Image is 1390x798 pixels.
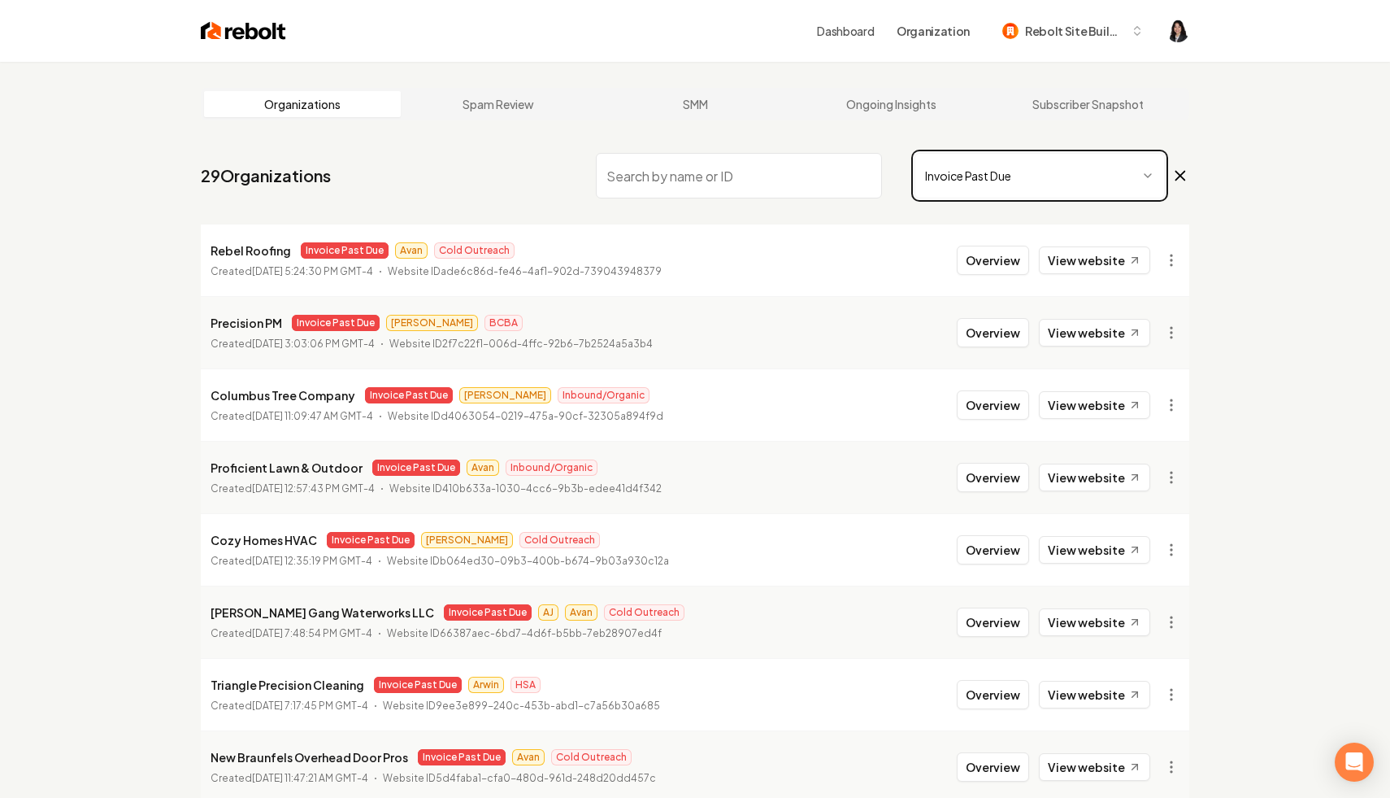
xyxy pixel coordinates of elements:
[211,241,291,260] p: Rebel Roofing
[1039,391,1150,419] a: View website
[506,460,597,476] span: Inbound/Organic
[793,91,990,117] a: Ongoing Insights
[468,677,504,693] span: Arwin
[387,626,662,642] p: Website ID 66387aec-6bd7-4d6f-b5bb-7eb28907ed4f
[957,680,1029,709] button: Overview
[252,410,373,422] time: [DATE] 11:09:47 AM GMT-4
[211,626,372,642] p: Created
[252,482,375,495] time: [DATE] 12:57:43 PM GMT-4
[512,749,545,765] span: Avan
[301,242,389,259] span: Invoice Past Due
[1039,319,1150,347] a: View website
[252,555,372,567] time: [DATE] 12:35:19 PM GMT-4
[418,749,506,765] span: Invoice Past Due
[211,770,368,787] p: Created
[1039,536,1150,564] a: View website
[484,315,523,331] span: BCBA
[387,553,669,569] p: Website ID b064ed30-09b3-400b-b674-9b03a930c12a
[957,608,1029,637] button: Overview
[1039,681,1150,709] a: View website
[459,387,551,403] span: [PERSON_NAME]
[957,390,1029,420] button: Overview
[252,265,373,277] time: [DATE] 5:24:30 PM GMT-4
[957,463,1029,492] button: Overview
[211,553,372,569] p: Created
[1039,608,1150,636] a: View website
[386,315,478,331] span: [PERSON_NAME]
[957,752,1029,782] button: Overview
[558,387,649,403] span: Inbound/Organic
[252,627,372,639] time: [DATE] 7:48:54 PM GMT-4
[467,460,499,476] span: Avan
[444,604,532,621] span: Invoice Past Due
[1039,464,1150,491] a: View website
[957,318,1029,347] button: Overview
[201,164,331,187] a: 29Organizations
[565,604,597,621] span: Avan
[204,91,401,117] a: Organizations
[211,313,282,333] p: Precision PM
[510,677,541,693] span: HSA
[1002,23,1019,39] img: Rebolt Site Builder
[388,408,663,425] p: Website ID d4063054-0219-475a-90cf-32305a894f9d
[211,481,375,497] p: Created
[211,458,363,477] p: Proficient Lawn & Outdoor
[211,748,408,767] p: New Braunfels Overhead Door Pros
[887,16,980,46] button: Organization
[1039,246,1150,274] a: View website
[211,698,368,714] p: Created
[374,677,462,693] span: Invoice Past Due
[211,336,375,352] p: Created
[597,91,793,117] a: SMM
[421,532,513,548] span: [PERSON_NAME]
[211,530,317,550] p: Cozy Homes HVAC
[211,603,434,622] p: [PERSON_NAME] Gang Waterworks LLC
[1025,23,1124,40] span: Rebolt Site Builder
[211,675,364,695] p: Triangle Precision Cleaning
[596,153,882,198] input: Search by name or ID
[201,20,286,42] img: Rebolt Logo
[957,535,1029,565] button: Overview
[395,242,428,259] span: Avan
[604,604,684,621] span: Cold Outreach
[252,338,375,350] time: [DATE] 3:03:06 PM GMT-4
[365,387,453,403] span: Invoice Past Due
[817,23,874,39] a: Dashboard
[389,336,653,352] p: Website ID 2f7c22f1-006d-4ffc-92b6-7b2524a5a3b4
[389,481,662,497] p: Website ID 410b633a-1030-4cc6-9b3b-edee41d4f342
[1335,743,1374,782] div: Open Intercom Messenger
[1039,753,1150,781] a: View website
[401,91,597,117] a: Spam Review
[1166,20,1189,42] button: Open user button
[211,264,373,280] p: Created
[383,770,656,787] p: Website ID 5d4faba1-cfa0-480d-961d-248d20dd457c
[211,386,355,405] p: Columbus Tree Company
[292,315,380,331] span: Invoice Past Due
[957,246,1029,275] button: Overview
[383,698,660,714] p: Website ID 9ee3e899-240c-453b-abd1-c7a56b30a685
[211,408,373,425] p: Created
[434,242,515,259] span: Cold Outreach
[1166,20,1189,42] img: Haley Paramoure
[252,772,368,784] time: [DATE] 11:47:21 AM GMT-4
[989,91,1186,117] a: Subscriber Snapshot
[551,749,632,765] span: Cold Outreach
[388,264,662,280] p: Website ID ade6c86d-fe46-4af1-902d-739043948379
[538,604,558,621] span: AJ
[327,532,415,548] span: Invoice Past Due
[252,700,368,712] time: [DATE] 7:17:45 PM GMT-4
[519,532,600,548] span: Cold Outreach
[372,460,460,476] span: Invoice Past Due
